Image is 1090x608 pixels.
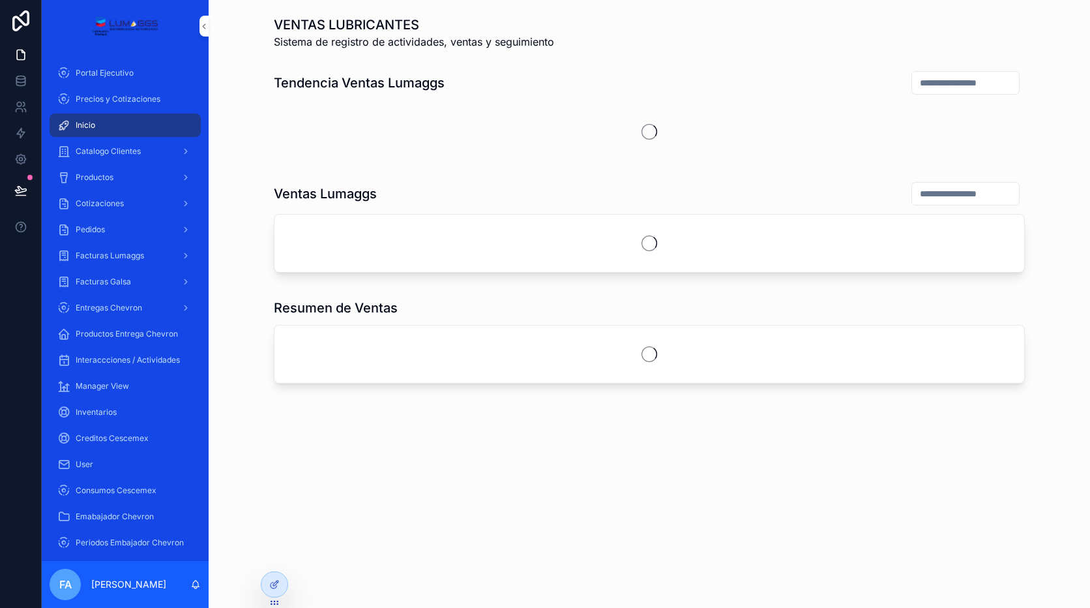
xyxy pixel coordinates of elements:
[76,146,141,157] span: Catalogo Clientes
[50,114,201,137] a: Inicio
[50,322,201,346] a: Productos Entrega Chevron
[76,381,129,391] span: Manager View
[50,531,201,555] a: Periodos Embajador Chevron
[274,74,445,92] h1: Tendencia Ventas Lumaggs
[76,459,93,470] span: User
[76,198,124,209] span: Cotizaciones
[50,270,201,294] a: Facturas Galsa
[50,192,201,215] a: Cotizaciones
[50,296,201,320] a: Entregas Chevron
[274,185,377,203] h1: Ventas Lumaggs
[50,348,201,372] a: Interaccciones / Actividades
[76,224,105,235] span: Pedidos
[50,427,201,450] a: Creditos Cescemex
[76,120,95,130] span: Inicio
[50,87,201,111] a: Precios y Cotizaciones
[76,251,144,261] span: Facturas Lumaggs
[274,16,554,34] h1: VENTAS LUBRICANTES
[50,244,201,267] a: Facturas Lumaggs
[76,94,160,104] span: Precios y Cotizaciones
[76,538,184,548] span: Periodos Embajador Chevron
[76,433,149,444] span: Creditos Cescemex
[50,505,201,528] a: Emabajador Chevron
[274,34,554,50] span: Sistema de registro de actividades, ventas y seguimiento
[92,16,158,37] img: App logo
[50,140,201,163] a: Catalogo Clientes
[50,374,201,398] a: Manager View
[50,61,201,85] a: Portal Ejecutivo
[59,577,72,592] span: FA
[50,479,201,502] a: Consumos Cescemex
[42,52,209,561] div: scrollable content
[50,401,201,424] a: Inventarios
[76,329,178,339] span: Productos Entrega Chevron
[76,68,134,78] span: Portal Ejecutivo
[50,166,201,189] a: Productos
[274,299,398,317] h1: Resumen de Ventas
[76,277,131,287] span: Facturas Galsa
[76,407,117,418] span: Inventarios
[76,303,142,313] span: Entregas Chevron
[50,453,201,476] a: User
[91,578,166,591] p: [PERSON_NAME]
[76,485,156,496] span: Consumos Cescemex
[50,218,201,241] a: Pedidos
[76,172,113,183] span: Productos
[76,511,154,522] span: Emabajador Chevron
[76,355,180,365] span: Interaccciones / Actividades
